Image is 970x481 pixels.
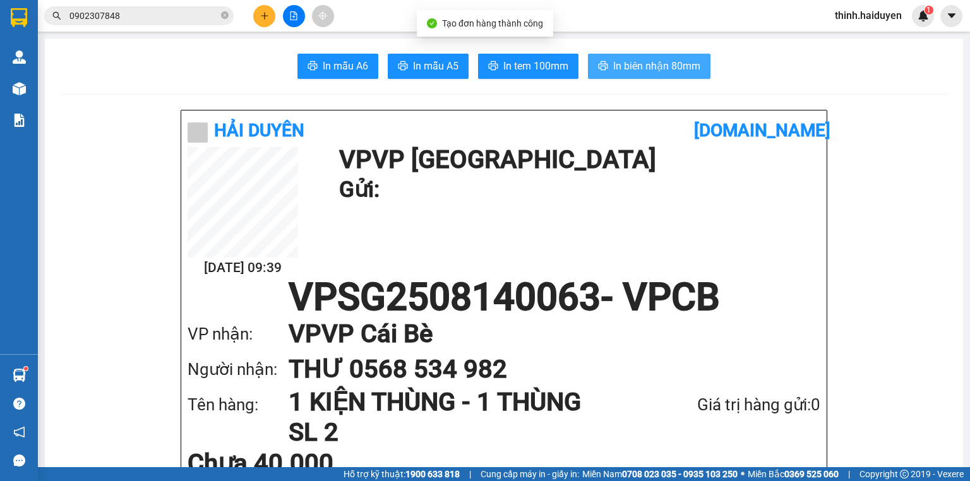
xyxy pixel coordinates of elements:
[488,61,498,73] span: printer
[188,321,289,347] div: VP nhận:
[918,10,929,21] img: icon-new-feature
[503,58,568,74] span: In tem 100mm
[613,58,700,74] span: In biên nhận 80mm
[13,426,25,438] span: notification
[848,467,850,481] span: |
[946,10,957,21] span: caret-down
[11,8,27,27] img: logo-vxr
[148,12,178,25] span: Nhận:
[52,11,61,20] span: search
[69,9,219,23] input: Tìm tên, số ĐT hoặc mã đơn
[825,8,912,23] span: thinh.haiduyen
[900,470,909,478] span: copyright
[748,467,839,481] span: Miền Bắc
[442,18,543,28] span: Tạo đơn hàng thành công
[289,352,795,387] h1: THƯ 0568 534 982
[588,54,710,79] button: printerIn biên nhận 80mm
[339,172,814,207] h1: Gửi:
[344,467,460,481] span: Hỗ trợ kỹ thuật:
[253,5,275,27] button: plus
[145,88,162,105] span: SL
[318,11,327,20] span: aim
[148,41,249,59] div: 0984442125
[413,58,458,74] span: In mẫu A5
[13,50,26,64] img: warehouse-icon
[308,61,318,73] span: printer
[283,5,305,27] button: file-add
[188,258,298,278] h2: [DATE] 09:39
[405,469,460,479] strong: 1900 633 818
[925,6,933,15] sup: 1
[312,5,334,27] button: aim
[289,417,630,448] h1: SL 2
[221,11,229,19] span: close-circle
[926,6,931,15] span: 1
[148,26,249,41] div: CÔ VÂN
[260,11,269,20] span: plus
[188,392,289,418] div: Tên hàng:
[323,58,368,74] span: In mẫu A6
[398,61,408,73] span: printer
[481,467,579,481] span: Cung cấp máy in - giấy in:
[289,316,795,352] h1: VP VP Cái Bè
[11,12,30,25] span: Gửi:
[582,467,738,481] span: Miền Nam
[9,66,141,81] div: 40.000
[13,114,26,127] img: solution-icon
[11,11,139,41] div: VP [GEOGRAPHIC_DATA]
[741,472,745,477] span: ⚪️
[214,120,304,141] b: Hải Duyên
[13,369,26,382] img: warehouse-icon
[339,147,814,172] h1: VP VP [GEOGRAPHIC_DATA]
[289,11,298,20] span: file-add
[940,5,962,27] button: caret-down
[188,357,289,383] div: Người nhận:
[24,367,28,371] sup: 1
[11,89,249,105] div: Tên hàng: 1 THÙNG ( : 1 )
[13,398,25,410] span: question-circle
[784,469,839,479] strong: 0369 525 060
[427,18,437,28] span: check-circle
[388,54,469,79] button: printerIn mẫu A5
[297,54,378,79] button: printerIn mẫu A6
[221,10,229,22] span: close-circle
[598,61,608,73] span: printer
[630,392,820,418] div: Giá trị hàng gửi: 0
[289,387,630,417] h1: 1 KIỆN THÙNG - 1 THÙNG
[13,454,25,466] span: message
[694,120,830,141] b: [DOMAIN_NAME]
[148,11,249,26] div: VP Cai Lậy
[188,278,820,316] h1: VPSG2508140063 - VPCB
[9,68,30,81] span: Rồi :
[188,451,397,476] div: Chưa 40.000
[478,54,578,79] button: printerIn tem 100mm
[469,467,471,481] span: |
[622,469,738,479] strong: 0708 023 035 - 0935 103 250
[13,82,26,95] img: warehouse-icon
